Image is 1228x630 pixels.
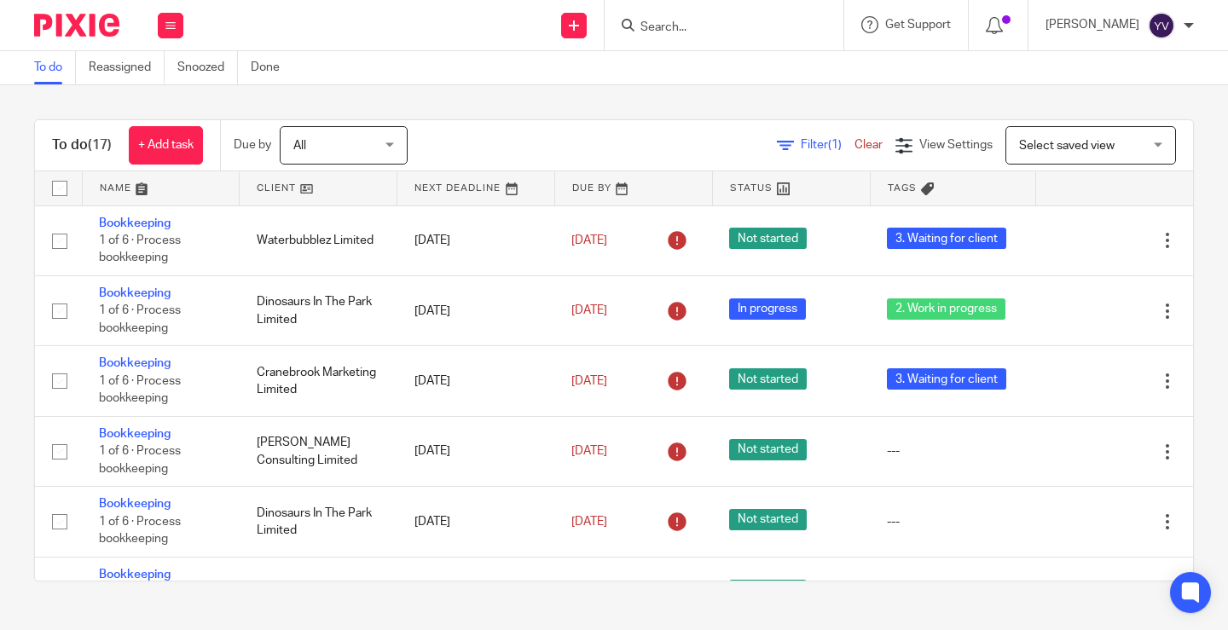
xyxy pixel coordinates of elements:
[99,305,181,335] span: 1 of 6 · Process bookkeeping
[729,298,806,320] span: In progress
[34,14,119,37] img: Pixie
[99,516,181,546] span: 1 of 6 · Process bookkeeping
[129,126,203,165] a: + Add task
[729,580,807,601] span: Not started
[1019,140,1115,152] span: Select saved view
[854,139,883,151] a: Clear
[571,305,607,317] span: [DATE]
[293,140,306,152] span: All
[397,416,555,486] td: [DATE]
[89,51,165,84] a: Reassigned
[99,498,171,510] a: Bookkeeping
[240,346,397,416] td: Cranebrook Marketing Limited
[52,136,112,154] h1: To do
[729,228,807,249] span: Not started
[99,445,181,475] span: 1 of 6 · Process bookkeeping
[34,51,76,84] a: To do
[571,375,607,387] span: [DATE]
[397,346,555,416] td: [DATE]
[729,439,807,460] span: Not started
[887,442,1018,459] div: ---
[887,513,1018,530] div: ---
[887,298,1005,320] span: 2. Work in progress
[99,428,171,440] a: Bookkeeping
[801,139,854,151] span: Filter
[729,368,807,390] span: Not started
[99,217,171,229] a: Bookkeeping
[888,183,917,193] span: Tags
[1046,16,1139,33] p: [PERSON_NAME]
[729,509,807,530] span: Not started
[571,234,607,246] span: [DATE]
[88,138,112,152] span: (17)
[99,569,171,581] a: Bookkeeping
[397,275,555,345] td: [DATE]
[887,368,1006,390] span: 3. Waiting for client
[234,136,271,153] p: Due by
[887,228,1006,249] span: 3. Waiting for client
[639,20,792,36] input: Search
[571,516,607,528] span: [DATE]
[240,416,397,486] td: [PERSON_NAME] Consulting Limited
[919,139,993,151] span: View Settings
[240,487,397,557] td: Dinosaurs In The Park Limited
[885,19,951,31] span: Get Support
[397,487,555,557] td: [DATE]
[99,357,171,369] a: Bookkeeping
[240,275,397,345] td: Dinosaurs In The Park Limited
[397,205,555,275] td: [DATE]
[397,557,555,627] td: [DATE]
[1148,12,1175,39] img: svg%3E
[571,445,607,457] span: [DATE]
[177,51,238,84] a: Snoozed
[251,51,293,84] a: Done
[240,557,397,627] td: Waterbubblez Limited
[99,375,181,405] span: 1 of 6 · Process bookkeeping
[828,139,842,151] span: (1)
[99,234,181,264] span: 1 of 6 · Process bookkeeping
[240,205,397,275] td: Waterbubblez Limited
[99,287,171,299] a: Bookkeeping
